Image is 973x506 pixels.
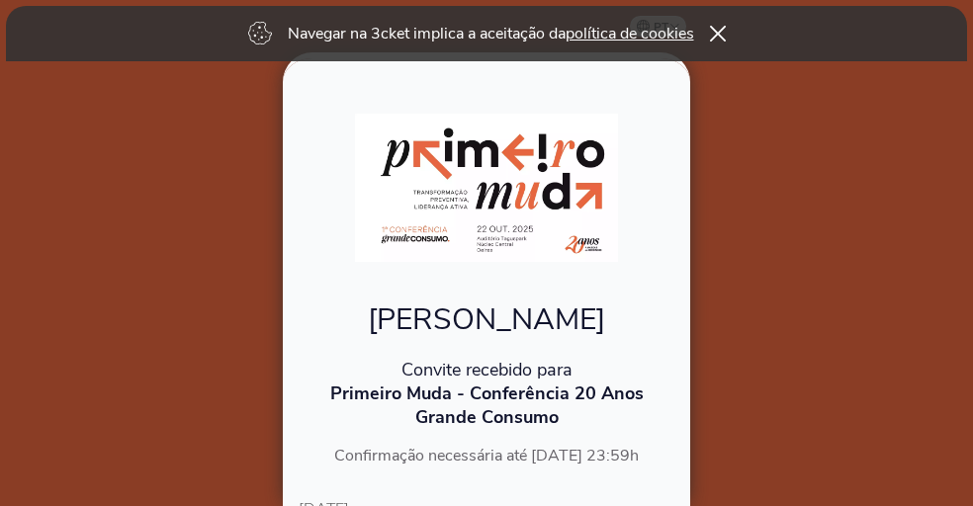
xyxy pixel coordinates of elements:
p: Navegar na 3cket implica a aceitação da [288,23,694,44]
a: política de cookies [566,23,694,44]
img: 5ad515fc38e642aea0e8097223610b0d.webp [355,114,619,262]
p: Convite recebido para [299,358,674,381]
span: Confirmação necessária até [DATE] 23:59h [334,445,639,466]
p: Primeiro Muda - Conferência 20 Anos Grande Consumo [299,381,674,429]
p: [PERSON_NAME] [299,299,674,340]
